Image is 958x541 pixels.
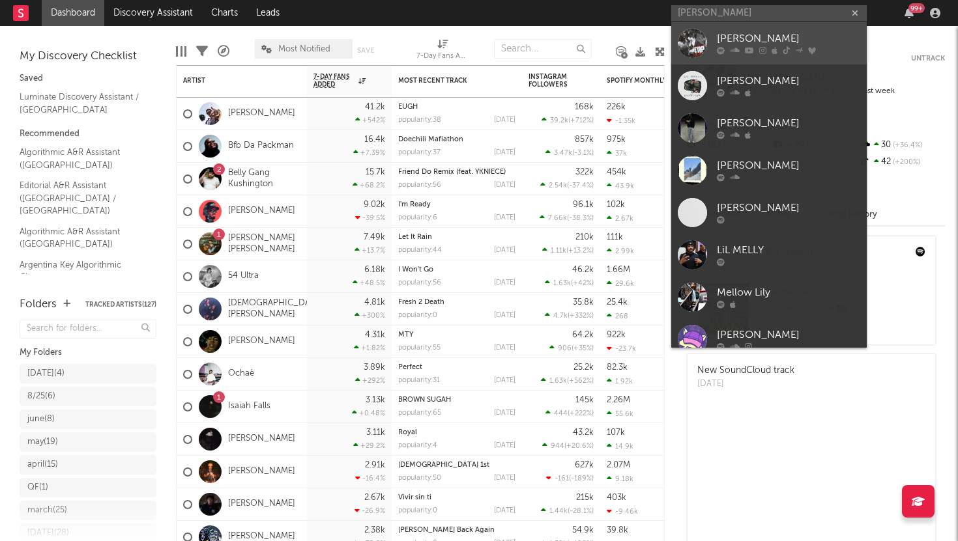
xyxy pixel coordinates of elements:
div: [DATE] [494,214,515,221]
div: 102k [607,201,625,209]
a: may(19) [20,432,156,452]
div: popularity: 0 [398,507,437,514]
div: My Discovery Checklist [20,49,156,64]
div: +542 % [355,116,385,124]
div: +13.7 % [355,246,385,255]
div: ( ) [545,311,594,320]
div: popularity: 37 [398,149,441,156]
div: 4.31k [365,331,385,339]
button: 99+ [905,8,914,18]
a: Argentina Key Algorithmic Charts [20,258,143,284]
div: popularity: 6 [398,214,437,221]
div: [DATE] [494,149,515,156]
span: 2.54k [549,182,567,189]
input: Search for folders... [20,320,156,339]
div: 7.49k [364,233,385,242]
div: 9.02k [364,201,385,209]
a: march(25) [20,501,156,520]
a: Luminate Discovery Assistant / [GEOGRAPHIC_DATA] [20,90,143,117]
div: +29.2 % [353,441,385,450]
a: [DEMOGRAPHIC_DATA][PERSON_NAME] [228,298,323,320]
a: Isaiah Falls [228,401,270,412]
div: Recommended [20,126,156,142]
button: Untrack [911,52,945,65]
div: Instagram Followers [529,73,574,89]
a: [PERSON_NAME] [228,336,295,347]
div: [DATE] [494,409,515,417]
span: +332 % [570,312,592,320]
div: 3.11k [366,428,385,437]
div: 145k [575,396,594,404]
div: [DATE] [494,247,515,254]
div: -1.35k [607,117,635,125]
div: [DATE] [494,475,515,482]
a: Let It Rain [398,234,432,241]
a: april(15) [20,455,156,475]
div: New SoundCloud track [697,364,794,378]
div: 54.9k [572,526,594,534]
a: [PERSON_NAME] [671,318,867,361]
div: Friend Do Remix (feat. YKNIECE) [398,169,515,176]
div: 6.18k [364,266,385,274]
div: ( ) [542,246,594,255]
a: Editorial A&R Assistant ([GEOGRAPHIC_DATA] / [GEOGRAPHIC_DATA]) [20,178,143,218]
a: QF(1) [20,478,156,497]
div: 64.2k [572,331,594,339]
div: Edit Columns [176,33,186,70]
a: Royal [398,429,417,436]
div: -39.5 % [355,214,385,222]
div: ( ) [541,376,594,385]
a: [PERSON_NAME] [671,64,867,107]
span: Most Notified [278,45,330,53]
div: 111k [607,233,623,242]
div: 1.92k [607,377,633,385]
div: popularity: 50 [398,475,441,482]
div: 2.67k [364,493,385,502]
input: Search for artists [671,5,867,21]
div: +68.2 % [353,181,385,189]
div: 2.67k [607,214,633,223]
div: [DATE] [494,312,515,319]
div: [DATE] ( 28 ) [27,525,69,541]
button: Tracked Artists(127) [85,301,156,308]
div: LiL MELLY [717,243,860,258]
div: 15.7k [366,168,385,176]
span: +13.2 % [568,247,592,255]
div: 29.6k [607,279,634,288]
div: 210k [575,233,594,242]
div: 41.2k [365,103,385,111]
span: 7.66k [548,215,567,222]
div: Folders [20,297,57,312]
div: +48.5 % [353,279,385,287]
div: 7-Day Fans Added (7-Day Fans Added) [416,33,469,70]
div: [PERSON_NAME] [717,158,860,174]
div: april ( 15 ) [27,457,58,473]
div: 454k [607,168,626,176]
span: -189 % [571,475,592,482]
span: +20.6 % [566,443,592,450]
a: Algorithmic A&R Assistant ([GEOGRAPHIC_DATA]) [20,145,143,172]
div: 2.26M [607,396,630,404]
div: My Folders [20,345,156,361]
a: [PERSON_NAME] [228,108,295,119]
div: popularity: 56 [398,279,441,286]
a: [PERSON_NAME] [671,107,867,149]
div: 42 [858,154,945,171]
div: 857k [575,135,594,144]
a: Mellow Lily [671,276,867,318]
span: 1.63k [553,280,571,287]
span: +200 % [891,159,920,166]
div: popularity: 0 [398,312,437,319]
a: Belly Gang Kushington [228,168,300,190]
button: Save [357,47,374,54]
span: 1.11k [551,247,566,255]
div: +1.82 % [354,344,385,352]
div: 16.4k [364,135,385,144]
div: 96.1k [573,201,594,209]
div: ( ) [541,506,594,515]
span: -3.1 % [574,150,592,157]
div: -9.46k [607,507,638,516]
span: -28.1 % [570,508,592,515]
div: 2.07M [607,461,630,469]
a: I'm Ready [398,201,431,208]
